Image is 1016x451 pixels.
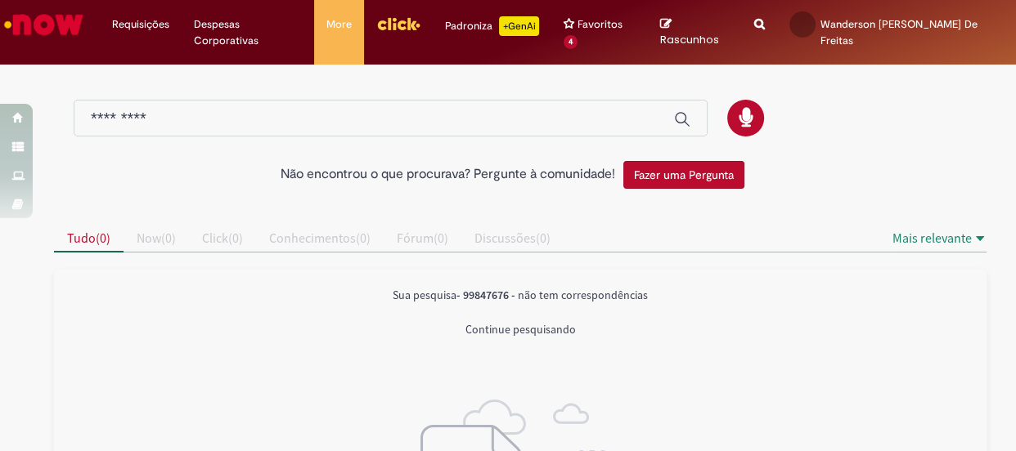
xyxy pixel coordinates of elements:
span: Rascunhos [660,32,719,47]
span: More [326,16,352,33]
span: Favoritos [578,16,623,33]
span: 4 [564,35,578,49]
p: +GenAi [499,16,539,36]
button: Fazer uma Pergunta [623,161,744,189]
img: ServiceNow [2,8,86,41]
div: Padroniza [445,16,539,36]
span: Wanderson [PERSON_NAME] De Freitas [820,17,978,47]
img: click_logo_yellow_360x200.png [376,11,420,36]
span: Despesas Corporativas [194,16,302,49]
h2: Não encontrou o que procurava? Pergunte à comunidade! [281,167,615,182]
span: Requisições [112,16,169,33]
a: Rascunhos [660,17,730,47]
